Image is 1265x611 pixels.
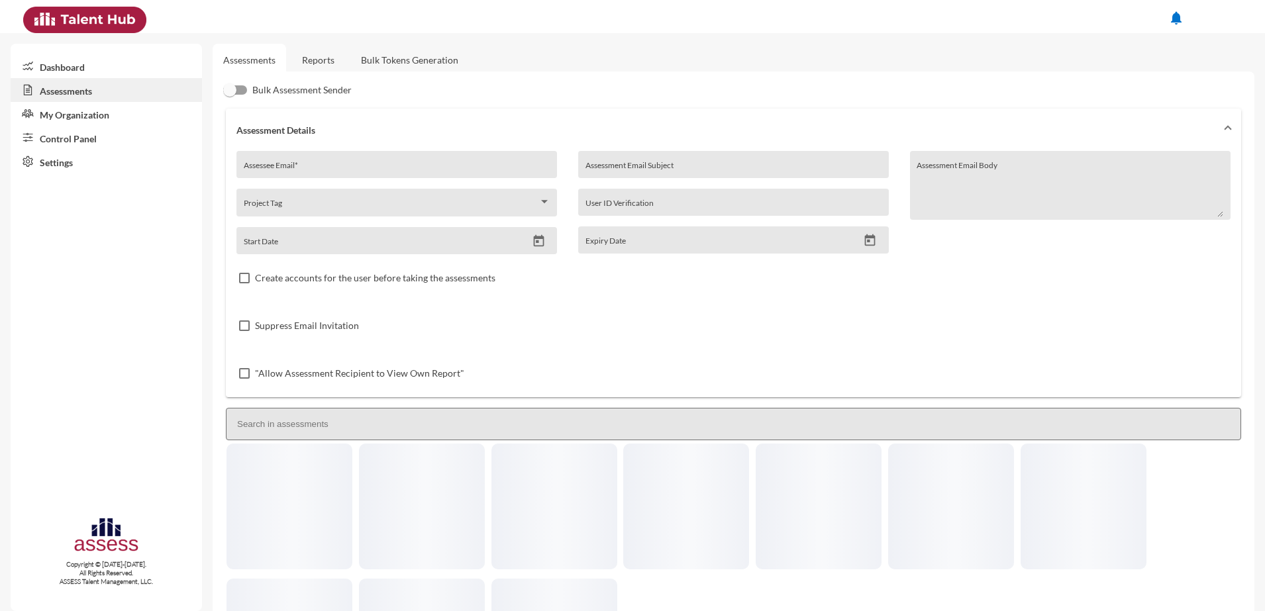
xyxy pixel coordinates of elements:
[73,516,140,557] img: assesscompany-logo.png
[226,109,1241,151] mat-expansion-panel-header: Assessment Details
[11,560,202,586] p: Copyright © [DATE]-[DATE]. All Rights Reserved. ASSESS Talent Management, LLC.
[236,124,1215,136] mat-panel-title: Assessment Details
[255,365,464,381] span: "Allow Assessment Recipient to View Own Report"
[527,234,550,248] button: Open calendar
[858,234,882,248] button: Open calendar
[291,44,345,76] a: Reports
[255,270,495,286] span: Create accounts for the user before taking the assessments
[226,408,1241,440] input: Search in assessments
[11,150,202,173] a: Settings
[1168,10,1184,26] mat-icon: notifications
[226,151,1241,397] div: Assessment Details
[255,318,359,334] span: Suppress Email Invitation
[252,82,352,98] span: Bulk Assessment Sender
[11,78,202,102] a: Assessments
[223,54,276,66] a: Assessments
[350,44,469,76] a: Bulk Tokens Generation
[11,126,202,150] a: Control Panel
[11,54,202,78] a: Dashboard
[11,102,202,126] a: My Organization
